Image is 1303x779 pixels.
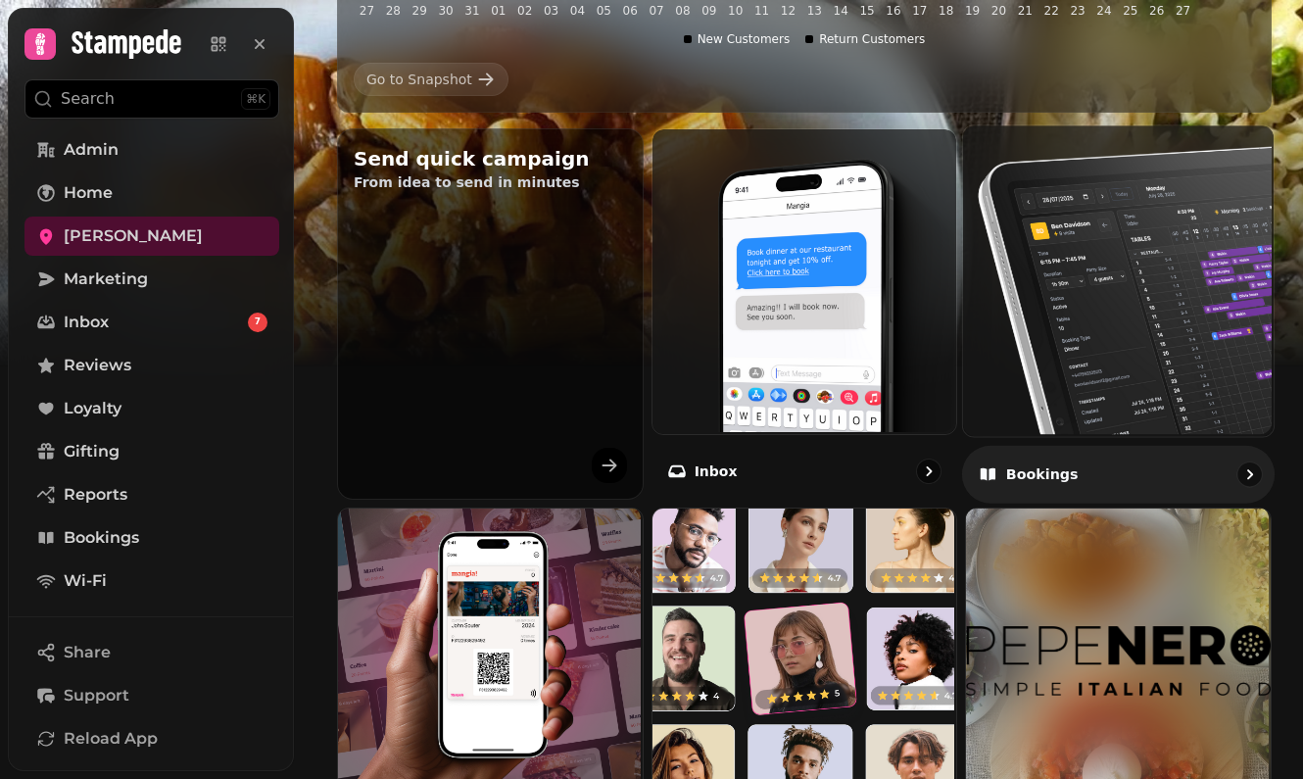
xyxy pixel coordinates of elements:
[597,4,611,18] tspan: 05
[1096,4,1111,18] tspan: 24
[805,31,925,47] div: Return Customers
[24,260,279,299] a: Marketing
[859,4,874,18] tspan: 15
[24,719,279,758] button: Reload App
[939,4,953,18] tspan: 18
[651,127,955,432] img: Inbox
[24,303,279,342] a: Inbox7
[64,526,139,550] span: Bookings
[64,397,121,420] span: Loyalty
[24,518,279,558] a: Bookings
[24,130,279,170] a: Admin
[1123,4,1137,18] tspan: 25
[64,311,109,334] span: Inbox
[64,138,119,162] span: Admin
[1070,4,1085,18] tspan: 23
[337,128,644,500] button: Send quick campaignFrom idea to send in minutes
[360,4,374,18] tspan: 27
[24,173,279,213] a: Home
[354,172,627,192] p: From idea to send in minutes
[64,641,111,664] span: Share
[991,4,1006,18] tspan: 20
[754,4,769,18] tspan: 11
[61,87,115,111] p: Search
[728,4,743,18] tspan: 10
[64,268,148,291] span: Marketing
[24,676,279,715] button: Support
[24,475,279,514] a: Reports
[255,316,261,329] span: 7
[919,462,939,481] svg: go to
[412,4,427,18] tspan: 29
[464,4,479,18] tspan: 31
[807,4,822,18] tspan: 13
[64,483,127,507] span: Reports
[438,4,453,18] tspan: 30
[912,4,927,18] tspan: 17
[24,561,279,601] a: Wi-Fi
[241,88,270,110] div: ⌘K
[24,389,279,428] a: Loyalty
[386,4,401,18] tspan: 28
[1149,4,1164,18] tspan: 26
[64,684,129,707] span: Support
[64,181,113,205] span: Home
[491,4,506,18] tspan: 01
[24,633,279,672] button: Share
[544,4,558,18] tspan: 03
[684,31,791,47] div: New Customers
[24,79,279,119] button: Search⌘K
[695,462,738,481] p: Inbox
[1018,4,1033,18] tspan: 21
[64,440,120,463] span: Gifting
[570,4,585,18] tspan: 04
[354,63,508,96] a: Go to Snapshot
[64,224,203,248] span: [PERSON_NAME]
[675,4,690,18] tspan: 08
[64,354,131,377] span: Reviews
[366,70,472,89] div: Go to Snapshot
[354,145,627,172] h2: Send quick campaign
[961,123,1272,434] img: Bookings
[24,432,279,471] a: Gifting
[886,4,900,18] tspan: 16
[24,346,279,385] a: Reviews
[649,4,663,18] tspan: 07
[1239,464,1259,484] svg: go to
[64,569,107,593] span: Wi-Fi
[651,128,958,500] a: InboxInbox
[962,124,1275,503] a: BookingsBookings
[1044,4,1059,18] tspan: 22
[24,217,279,256] a: [PERSON_NAME]
[1006,464,1079,484] p: Bookings
[701,4,716,18] tspan: 09
[965,4,980,18] tspan: 19
[623,4,638,18] tspan: 06
[64,727,158,751] span: Reload App
[834,4,848,18] tspan: 14
[517,4,532,18] tspan: 02
[781,4,796,18] tspan: 12
[1176,4,1190,18] tspan: 27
